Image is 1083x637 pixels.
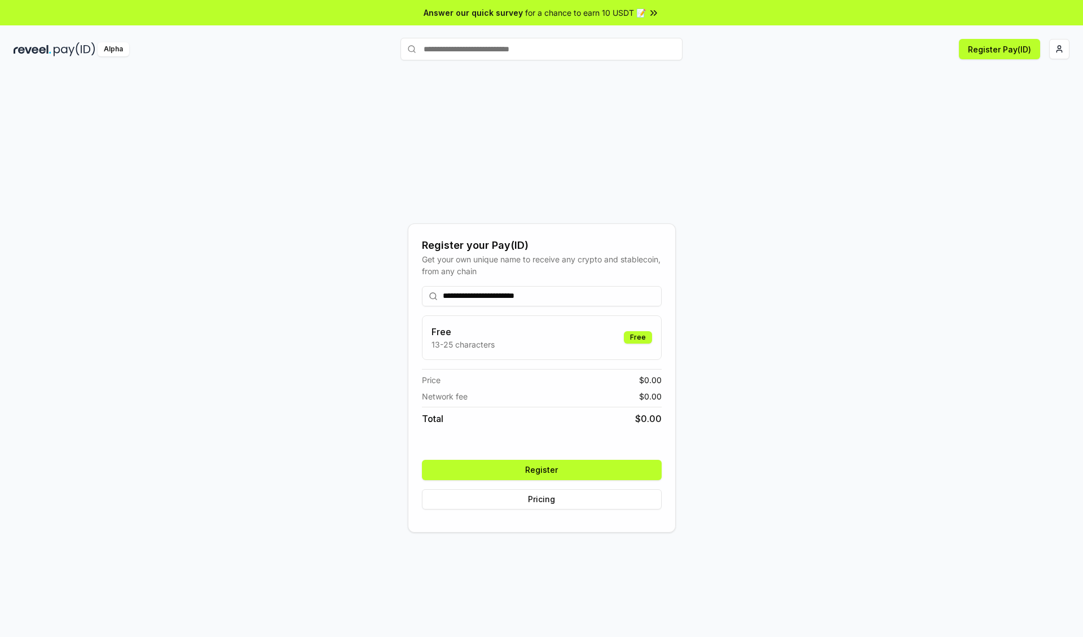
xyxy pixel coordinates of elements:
[432,339,495,350] p: 13-25 characters
[639,374,662,386] span: $ 0.00
[424,7,523,19] span: Answer our quick survey
[422,489,662,509] button: Pricing
[525,7,646,19] span: for a chance to earn 10 USDT 📝
[422,374,441,386] span: Price
[422,253,662,277] div: Get your own unique name to receive any crypto and stablecoin, from any chain
[54,42,95,56] img: pay_id
[14,42,51,56] img: reveel_dark
[635,412,662,425] span: $ 0.00
[422,238,662,253] div: Register your Pay(ID)
[432,325,495,339] h3: Free
[624,331,652,344] div: Free
[639,390,662,402] span: $ 0.00
[422,412,443,425] span: Total
[422,460,662,480] button: Register
[959,39,1040,59] button: Register Pay(ID)
[98,42,129,56] div: Alpha
[422,390,468,402] span: Network fee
